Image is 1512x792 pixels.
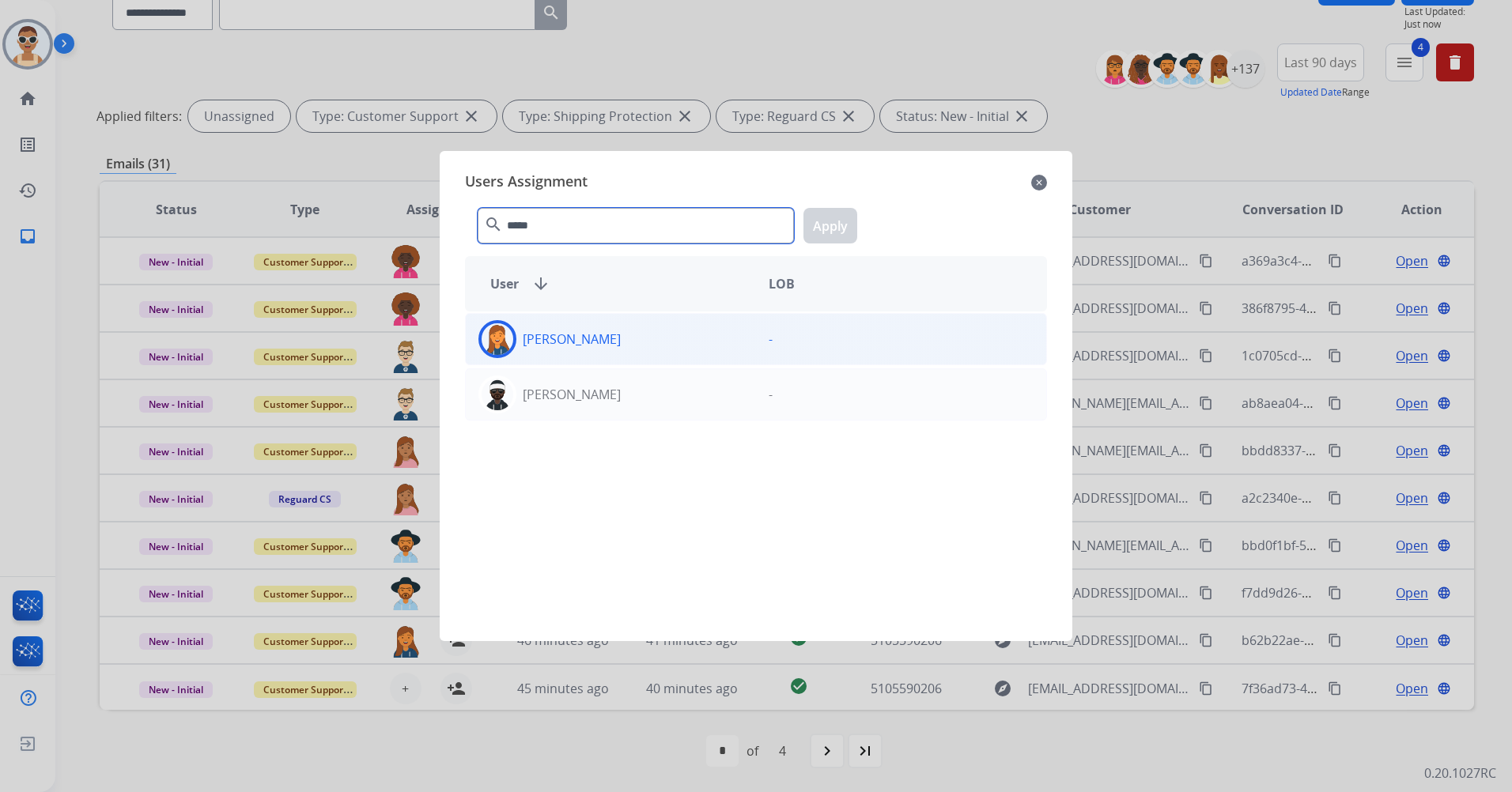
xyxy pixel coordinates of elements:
[769,274,795,293] span: LOB
[769,385,773,404] p: -
[465,170,588,195] span: Users Assignment
[478,274,756,293] div: User
[1031,173,1047,192] mat-icon: close
[803,208,857,243] button: Apply
[484,215,503,234] mat-icon: search
[523,385,621,404] p: [PERSON_NAME]
[531,274,550,293] mat-icon: arrow_downward
[769,330,773,349] p: -
[523,330,621,349] p: [PERSON_NAME]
